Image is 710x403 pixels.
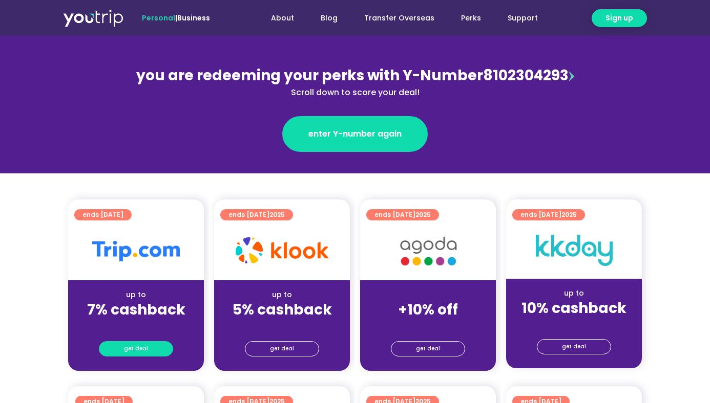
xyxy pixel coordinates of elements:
a: ends [DATE] [74,209,132,220]
span: up to [419,289,437,300]
a: ends [DATE]2025 [366,209,439,220]
div: Scroll down to score your deal! [133,86,577,99]
span: get deal [270,342,294,356]
span: ends [DATE] [374,209,431,220]
span: get deal [416,342,440,356]
span: 2025 [269,210,285,219]
div: (for stays only) [76,319,196,330]
div: 8102304293 [133,65,577,99]
span: ends [DATE] [228,209,285,220]
a: Support [494,9,551,28]
nav: Menu [238,9,551,28]
a: Perks [448,9,494,28]
a: ends [DATE]2025 [512,209,585,220]
a: get deal [391,341,465,356]
span: ends [DATE] [82,209,123,220]
span: | [142,13,210,23]
div: (for stays only) [514,318,634,328]
span: enter Y-number again [308,128,402,140]
a: enter Y-number again [282,116,428,152]
div: up to [514,288,634,299]
span: you are redeeming your perks with Y-Number [136,65,483,85]
strong: +10% off [398,300,458,320]
div: (for stays only) [368,319,488,330]
div: (for stays only) [222,319,342,330]
a: Transfer Overseas [351,9,448,28]
span: get deal [562,340,586,354]
div: up to [76,289,196,300]
strong: 7% cashback [87,300,185,320]
a: get deal [99,341,173,356]
a: Blog [307,9,351,28]
span: get deal [124,342,148,356]
a: Sign up [592,9,647,27]
a: ends [DATE]2025 [220,209,293,220]
a: get deal [245,341,319,356]
a: About [258,9,307,28]
strong: 5% cashback [233,300,332,320]
span: 2025 [415,210,431,219]
div: up to [222,289,342,300]
strong: 10% cashback [521,298,627,318]
span: ends [DATE] [520,209,577,220]
a: get deal [537,339,611,354]
span: Personal [142,13,175,23]
span: Sign up [605,13,633,24]
span: 2025 [561,210,577,219]
a: Business [177,13,210,23]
